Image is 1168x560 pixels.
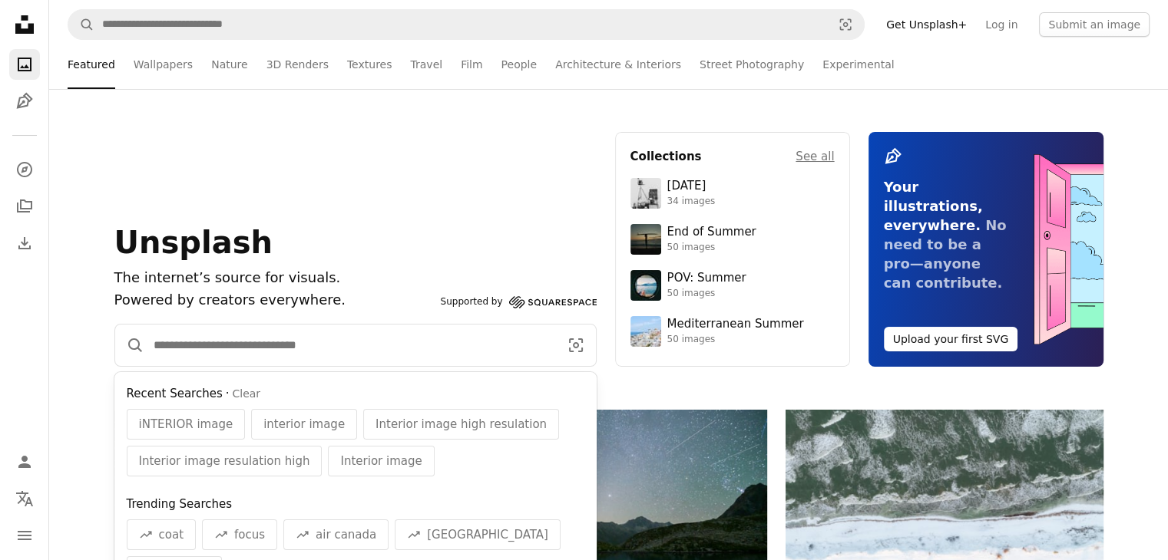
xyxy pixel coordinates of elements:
[316,525,376,544] span: air canada
[667,271,746,286] div: POV: Summer
[976,12,1027,37] a: Log in
[263,415,345,433] span: interior image
[234,525,265,544] span: focus
[667,334,804,346] div: 50 images
[555,40,681,89] a: Architecture & Interiors
[9,446,40,477] a: Log in / Sign up
[786,521,1103,535] a: Snow covered landscape with frozen water
[427,525,548,544] span: [GEOGRAPHIC_DATA]
[114,267,435,289] h1: The internet’s source for visuals.
[114,289,435,311] p: Powered by creators everywhere.
[139,452,310,470] span: Interior image resulation high
[884,327,1018,351] button: Upload your first SVG
[630,224,661,255] img: premium_photo-1754398386796-ea3dec2a6302
[347,40,392,89] a: Textures
[630,270,835,301] a: POV: Summer50 images
[114,225,273,260] span: Unsplash
[9,191,40,222] a: Collections
[115,324,144,366] button: Search Unsplash
[410,40,442,89] a: Travel
[556,324,596,366] button: Visual search
[340,452,422,470] span: Interior image
[884,179,983,233] span: Your illustrations, everywhere.
[159,525,184,544] span: coat
[461,40,482,89] a: Film
[114,324,597,367] form: Find visuals sitewide
[667,225,756,240] div: End of Summer
[9,154,40,185] a: Explore
[68,9,865,40] form: Find visuals sitewide
[450,508,767,522] a: Starry night sky over a calm mountain lake
[667,242,756,254] div: 50 images
[9,86,40,117] a: Illustrations
[630,270,661,301] img: premium_photo-1753820185677-ab78a372b033
[127,384,223,403] span: Recent Searches
[667,288,746,300] div: 50 images
[9,483,40,514] button: Language
[700,40,804,89] a: Street Photography
[9,520,40,551] button: Menu
[9,228,40,259] a: Download History
[884,217,1007,291] span: No need to be a pro—anyone can contribute.
[877,12,976,37] a: Get Unsplash+
[127,384,584,403] div: ·
[139,415,233,433] span: iNTERIOR image
[827,10,864,39] button: Visual search
[630,224,835,255] a: End of Summer50 images
[134,40,193,89] a: Wallpapers
[630,316,835,347] a: Mediterranean Summer50 images
[667,317,804,332] div: Mediterranean Summer
[127,497,233,511] span: Trending Searches
[9,9,40,43] a: Home — Unsplash
[376,415,547,433] span: Interior image high resulation
[211,40,247,89] a: Nature
[232,387,260,402] button: Clear
[667,179,716,194] div: [DATE]
[68,10,94,39] button: Search Unsplash
[630,147,702,166] h4: Collections
[1039,12,1150,37] button: Submit an image
[822,40,894,89] a: Experimental
[630,316,661,347] img: premium_photo-1688410049290-d7394cc7d5df
[9,49,40,80] a: Photos
[266,40,329,89] a: 3D Renders
[796,147,834,166] a: See all
[501,40,538,89] a: People
[630,178,835,209] a: [DATE]34 images
[667,196,716,208] div: 34 images
[630,178,661,209] img: photo-1682590564399-95f0109652fe
[441,293,597,311] a: Supported by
